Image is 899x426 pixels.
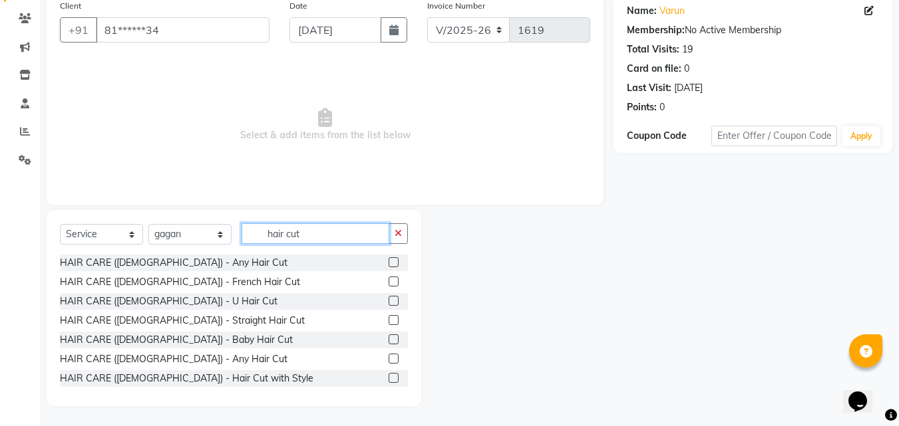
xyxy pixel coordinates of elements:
div: HAIR CARE ([DEMOGRAPHIC_DATA]) - Hair Cut with Style [60,372,313,385]
div: HAIR CARE ([DEMOGRAPHIC_DATA]) - Any Hair Cut [60,352,287,366]
div: No Active Membership [627,23,879,37]
div: 0 [659,100,665,114]
div: Membership: [627,23,685,37]
div: Card on file: [627,62,681,76]
button: Apply [842,126,880,146]
div: HAIR CARE ([DEMOGRAPHIC_DATA]) - Baby Hair Cut [60,333,293,347]
div: Name: [627,4,657,18]
div: Last Visit: [627,81,671,95]
div: 0 [684,62,689,76]
div: 19 [682,43,693,56]
div: HAIR CARE ([DEMOGRAPHIC_DATA]) - Any Hair Cut [60,256,287,270]
div: HAIR CARE ([DEMOGRAPHIC_DATA]) - U Hair Cut [60,294,277,308]
button: +91 [60,17,97,43]
div: [DATE] [674,81,703,95]
div: Coupon Code [627,129,711,143]
div: Points: [627,100,657,114]
div: HAIR CARE ([DEMOGRAPHIC_DATA]) - French Hair Cut [60,275,300,289]
div: Total Visits: [627,43,679,56]
input: Search or Scan [242,223,389,244]
div: HAIR CARE ([DEMOGRAPHIC_DATA]) - Straight Hair Cut [60,314,305,328]
input: Enter Offer / Coupon Code [711,126,837,146]
input: Search by Name/Mobile/Email/Code [96,17,270,43]
iframe: chat widget [843,373,886,413]
span: Select & add items from the list below [60,58,590,191]
a: Varun [659,4,685,18]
